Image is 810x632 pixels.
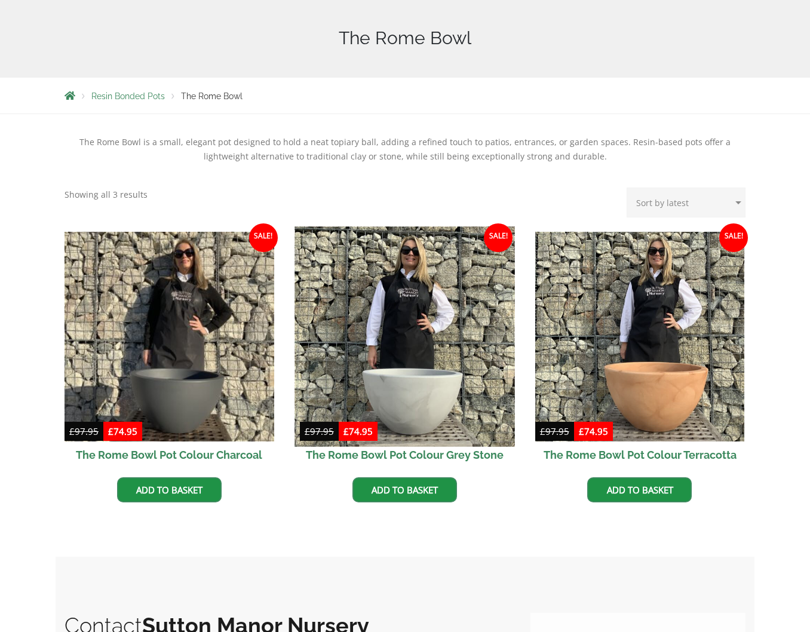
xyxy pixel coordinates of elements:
h1: The Rome Bowl [65,27,745,49]
img: The Rome Bowl Pot Colour Terracotta [535,232,745,441]
span: £ [69,425,75,437]
bdi: 97.95 [540,425,569,437]
span: Sale! [249,223,278,252]
span: £ [343,425,349,437]
span: Sale! [484,223,513,252]
a: Sale! The Rome Bowl Pot Colour Grey Stone [300,232,510,468]
a: Add to basket: “The Rome Bowl Pot Colour Charcoal” [117,477,222,502]
bdi: 74.95 [579,425,608,437]
img: The Rome Bowl Pot Colour Grey Stone [294,226,514,446]
img: The Rome Bowl Pot Colour Charcoal [65,232,274,441]
a: Resin Bonded Pots [91,91,165,101]
a: Add to basket: “The Rome Bowl Pot Colour Terracotta” [587,477,692,502]
bdi: 97.95 [305,425,334,437]
span: £ [108,425,113,437]
h2: The Rome Bowl Pot Colour Charcoal [65,441,274,468]
p: Showing all 3 results [65,188,148,202]
a: Sale! The Rome Bowl Pot Colour Terracotta [535,232,745,468]
span: £ [305,425,310,437]
bdi: 74.95 [343,425,373,437]
nav: Breadcrumbs [65,91,745,100]
a: Sale! The Rome Bowl Pot Colour Charcoal [65,232,274,468]
a: Add to basket: “The Rome Bowl Pot Colour Grey Stone” [352,477,457,502]
bdi: 97.95 [69,425,99,437]
span: £ [540,425,545,437]
bdi: 74.95 [108,425,137,437]
h2: The Rome Bowl Pot Colour Terracotta [535,441,745,468]
span: The Rome Bowl [181,91,243,101]
span: Sale! [719,223,748,252]
h2: The Rome Bowl Pot Colour Grey Stone [300,441,510,468]
select: Shop order [627,188,745,217]
p: The Rome Bowl is a small, elegant pot designed to hold a neat topiary ball, adding a refined touc... [65,135,745,164]
span: £ [579,425,584,437]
